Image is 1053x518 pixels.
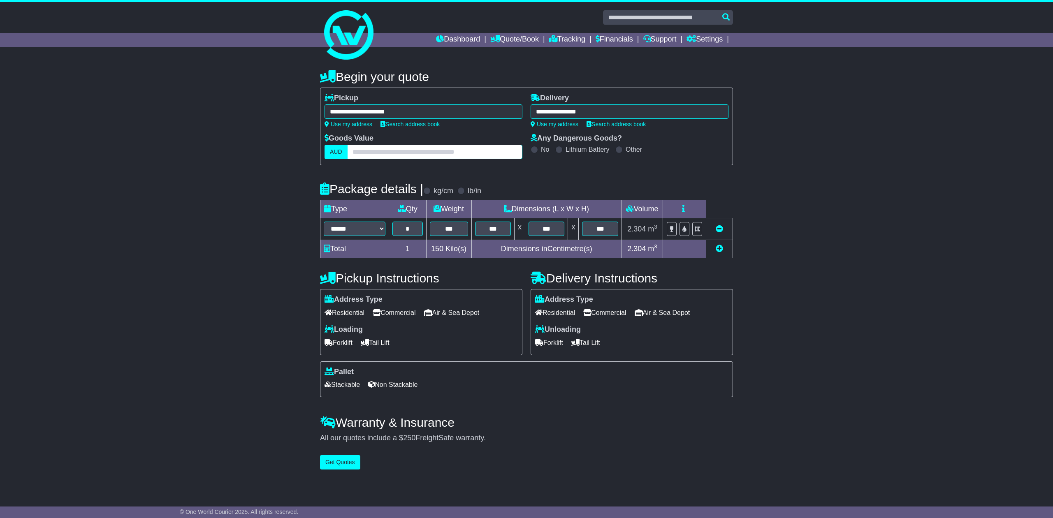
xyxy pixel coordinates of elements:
td: Type [320,200,389,218]
a: Settings [687,33,723,47]
td: x [515,218,525,240]
label: Unloading [535,325,581,334]
span: m [648,245,657,253]
label: No [541,146,549,153]
span: Air & Sea Depot [424,306,480,319]
h4: Begin your quote [320,70,733,83]
span: Stackable [325,378,360,391]
h4: Package details | [320,182,423,196]
span: Non Stackable [368,378,417,391]
span: Commercial [373,306,415,319]
label: Address Type [535,295,593,304]
span: Forklift [535,336,563,349]
label: Goods Value [325,134,373,143]
label: Lithium Battery [566,146,610,153]
span: © One World Courier 2025. All rights reserved. [180,509,299,515]
label: Delivery [531,94,569,103]
td: 1 [389,240,427,258]
td: Total [320,240,389,258]
a: Remove this item [716,225,723,233]
label: Pallet [325,368,354,377]
label: Other [626,146,642,153]
span: Residential [535,306,575,319]
label: Address Type [325,295,383,304]
span: Tail Lift [361,336,390,349]
td: Qty [389,200,427,218]
label: Any Dangerous Goods? [531,134,622,143]
td: Dimensions in Centimetre(s) [471,240,622,258]
a: Search address book [380,121,440,127]
span: m [648,225,657,233]
span: Residential [325,306,364,319]
td: Volume [622,200,663,218]
a: Search address book [587,121,646,127]
span: Air & Sea Depot [635,306,690,319]
span: 250 [403,434,415,442]
td: Dimensions (L x W x H) [471,200,622,218]
td: x [568,218,579,240]
a: Use my address [325,121,372,127]
label: AUD [325,145,348,159]
a: Tracking [549,33,585,47]
label: Pickup [325,94,358,103]
a: Financials [596,33,633,47]
a: Support [643,33,677,47]
h4: Warranty & Insurance [320,416,733,429]
h4: Pickup Instructions [320,271,522,285]
button: Get Quotes [320,455,360,469]
div: All our quotes include a $ FreightSafe warranty. [320,434,733,443]
a: Use my address [531,121,578,127]
span: Forklift [325,336,353,349]
a: Add new item [716,245,723,253]
h4: Delivery Instructions [531,271,733,285]
label: Loading [325,325,363,334]
sup: 3 [654,243,657,250]
span: 150 [431,245,443,253]
td: Weight [426,200,471,218]
label: kg/cm [434,187,453,196]
td: Kilo(s) [426,240,471,258]
span: 2.304 [627,225,646,233]
span: 2.304 [627,245,646,253]
a: Dashboard [436,33,480,47]
a: Quote/Book [490,33,539,47]
span: Commercial [583,306,626,319]
sup: 3 [654,224,657,230]
label: lb/in [468,187,481,196]
span: Tail Lift [571,336,600,349]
